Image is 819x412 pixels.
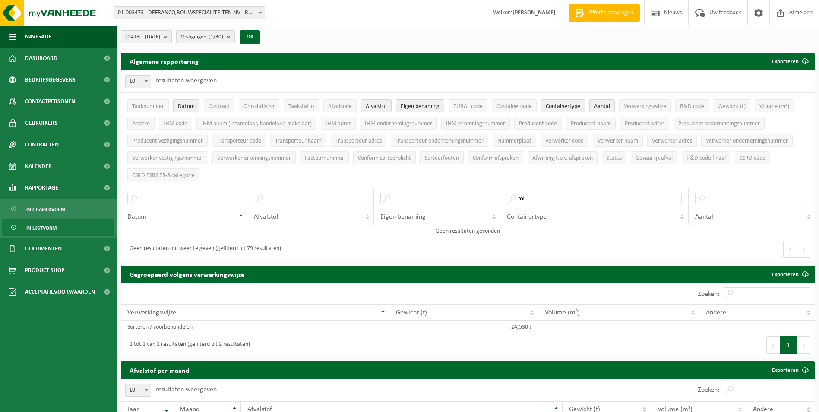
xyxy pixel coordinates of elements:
[624,103,666,110] span: Verwerkingswijze
[360,117,437,130] button: IHM ondernemingsnummerIHM ondernemingsnummer: Activate to sort
[541,134,588,147] button: Verwerker codeVerwerker code: Activate to sort
[493,134,536,147] button: NummerplaatNummerplaat: Activate to sort
[625,120,664,127] span: Producent adres
[701,134,793,147] button: Verwerker ondernemingsnummerVerwerker ondernemingsnummer: Activate to sort
[468,151,523,164] button: Conform afspraken : Activate to sort
[331,134,386,147] button: Transporteur adresTransporteur adres: Activate to sort
[740,155,765,162] span: CSRD code
[270,134,326,147] button: Transporteur naamTransporteur naam: Activate to sort
[239,99,279,112] button: OmschrijvingOmschrijving: Activate to sort
[159,117,192,130] button: IHM codeIHM code: Activate to sort
[155,386,217,393] label: resultaten weergeven
[446,120,505,127] span: IHM erkenningsnummer
[125,384,151,397] span: 10
[698,291,719,298] label: Zoeken:
[528,151,598,164] button: Afwijking t.o.v. afsprakenAfwijking t.o.v. afspraken: Activate to sort
[127,168,199,181] button: CSRD ESRS E5-5 categorieCSRD ESRS E5-5 categorie: Activate to sort
[26,220,57,236] span: In lijstvorm
[173,99,199,112] button: DatumDatum: Activate to remove sorting
[127,134,208,147] button: Producent vestigingsnummerProducent vestigingsnummer: Activate to sort
[514,117,562,130] button: Producent codeProducent code: Activate to sort
[25,134,59,155] span: Contracten
[127,151,208,164] button: Verwerker vestigingsnummerVerwerker vestigingsnummer: Activate to sort
[492,99,537,112] button: ContainercodeContainercode: Activate to sort
[396,309,427,316] span: Gewicht (t)
[132,172,195,179] span: CSRD ESRS E5-5 categorie
[305,155,344,162] span: Factuurnummer
[441,117,510,130] button: IHM erkenningsnummerIHM erkenningsnummer: Activate to sort
[201,120,312,127] span: IHM naam (inzamelaar, handelaar, makelaar)
[389,321,538,333] td: 24,530 t
[766,336,780,354] button: Previous
[275,138,322,144] span: Transporteur naam
[353,151,416,164] button: Conform sorteerplicht : Activate to sort
[680,103,705,110] span: R&D code
[243,103,275,110] span: Omschrijving
[718,103,746,110] span: Gewicht (t)
[449,99,487,112] button: EURAL codeEURAL code: Activate to sort
[121,53,207,70] h2: Algemene rapportering
[155,77,217,84] label: resultaten weergeven
[323,99,357,112] button: AfvalcodeAfvalcode: Activate to sort
[607,155,622,162] span: Status
[507,213,547,220] span: Containertype
[126,31,160,44] span: [DATE] - [DATE]
[586,9,636,17] span: Offerte aanvragen
[602,151,626,164] button: StatusStatus: Activate to sort
[209,103,230,110] span: Contract
[132,120,150,127] span: Andere
[300,151,349,164] button: FactuurnummerFactuurnummer: Activate to sort
[593,134,643,147] button: Verwerker naamVerwerker naam: Activate to sort
[25,26,52,48] span: Navigatie
[366,103,387,110] span: Afvalstof
[783,241,797,258] button: Previous
[126,384,151,396] span: 10
[25,155,52,177] span: Kalender
[473,155,519,162] span: Conform afspraken
[25,281,95,303] span: Acceptatievoorwaarden
[178,103,195,110] span: Datum
[328,103,352,110] span: Afvalcode
[678,120,760,127] span: Producent ondernemingsnummer
[217,138,261,144] span: Transporteur code
[674,117,765,130] button: Producent ondernemingsnummerProducent ondernemingsnummer: Activate to sort
[652,138,692,144] span: Verwerker adres
[121,30,172,43] button: [DATE] - [DATE]
[125,337,250,353] div: 1 tot 1 van 1 resultaten (gefilterd uit 2 resultaten)
[401,103,440,110] span: Eigen benaming
[765,266,814,283] a: Exporteren
[682,151,730,164] button: R&D code finaalR&amp;D code finaal: Activate to sort
[212,134,266,147] button: Transporteur codeTransporteur code: Activate to sort
[512,10,556,16] strong: [PERSON_NAME]
[196,117,316,130] button: IHM naam (inzamelaar, handelaar, makelaar)IHM naam (inzamelaar, handelaar, makelaar): Activate to...
[420,151,464,164] button: SorteerfoutenSorteerfouten: Activate to sort
[217,155,291,162] span: Verwerker erkenningsnummer
[121,225,815,237] td: Geen resultaten gevonden
[25,260,64,281] span: Product Shop
[204,99,234,112] button: ContractContract: Activate to sort
[396,99,444,112] button: Eigen benamingEigen benaming: Activate to sort
[132,103,164,110] span: Taaknummer
[25,91,75,112] span: Contactpersonen
[380,213,426,220] span: Eigen benaming
[519,120,557,127] span: Producent code
[254,213,278,220] span: Afvalstof
[598,138,638,144] span: Verwerker naam
[2,201,114,217] a: In grafiekvorm
[631,151,677,164] button: Gevaarlijk afval : Activate to sort
[765,53,814,70] button: Exporteren
[126,76,151,88] span: 10
[361,99,392,112] button: AfvalstofAfvalstof: Activate to sort
[686,155,726,162] span: R&D code finaal
[240,30,260,44] button: OK
[391,134,488,147] button: Transporteur ondernemingsnummerTransporteur ondernemingsnummer : Activate to sort
[797,336,810,354] button: Next
[365,120,432,127] span: IHM ondernemingsnummer
[212,151,296,164] button: Verwerker erkenningsnummerVerwerker erkenningsnummer: Activate to sort
[620,117,669,130] button: Producent adresProducent adres: Activate to sort
[127,117,155,130] button: AndereAndere: Activate to sort
[589,99,615,112] button: AantalAantal: Activate to sort
[545,138,584,144] span: Verwerker code
[566,117,616,130] button: Producent naamProducent naam: Activate to sort
[780,336,797,354] button: 1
